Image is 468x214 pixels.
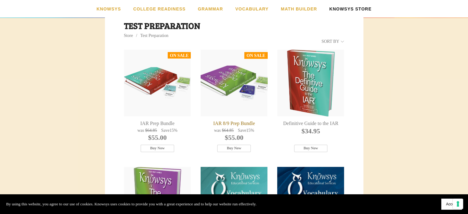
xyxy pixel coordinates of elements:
[141,145,174,152] button: Buy Now
[277,127,344,136] div: $34.95
[222,128,234,133] s: $64.85
[277,50,344,116] a: Definitive Guide to the IAR
[214,128,221,133] span: was
[441,199,462,210] button: Accept
[140,33,168,38] a: Test Preparation
[124,20,344,31] h1: Test Preparation
[446,202,457,206] span: Accept
[201,120,267,127] a: IAR 8/9 Prep Bundle
[227,146,241,151] span: Buy Now
[170,53,189,59] div: On Sale
[6,201,256,208] p: By using this website, you agree to our use of cookies. Knowsys uses cookies to provide you with ...
[150,146,165,151] span: Buy Now
[124,33,344,39] div: Breadcrumbs
[217,145,251,152] button: Buy Now
[124,50,191,116] a: On SaleIAR Prep Bundle
[137,128,144,133] span: was
[294,145,328,152] button: Buy Now
[201,133,267,142] div: $55.00
[124,33,133,38] a: Store
[236,128,256,133] div: Save 15%
[133,33,140,38] span: /
[160,128,179,133] div: Save 15%
[124,133,191,142] div: $55.00
[246,53,265,59] div: On Sale
[201,50,267,116] a: On SaleIAR 8/9 Prep Bundle
[453,199,463,209] button: Your consent preferences for tracking technologies
[145,128,157,133] s: $64.85
[124,120,191,127] a: IAR Prep Bundle
[277,120,344,127] a: Definitive Guide to the IAR
[303,146,318,151] span: Buy Now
